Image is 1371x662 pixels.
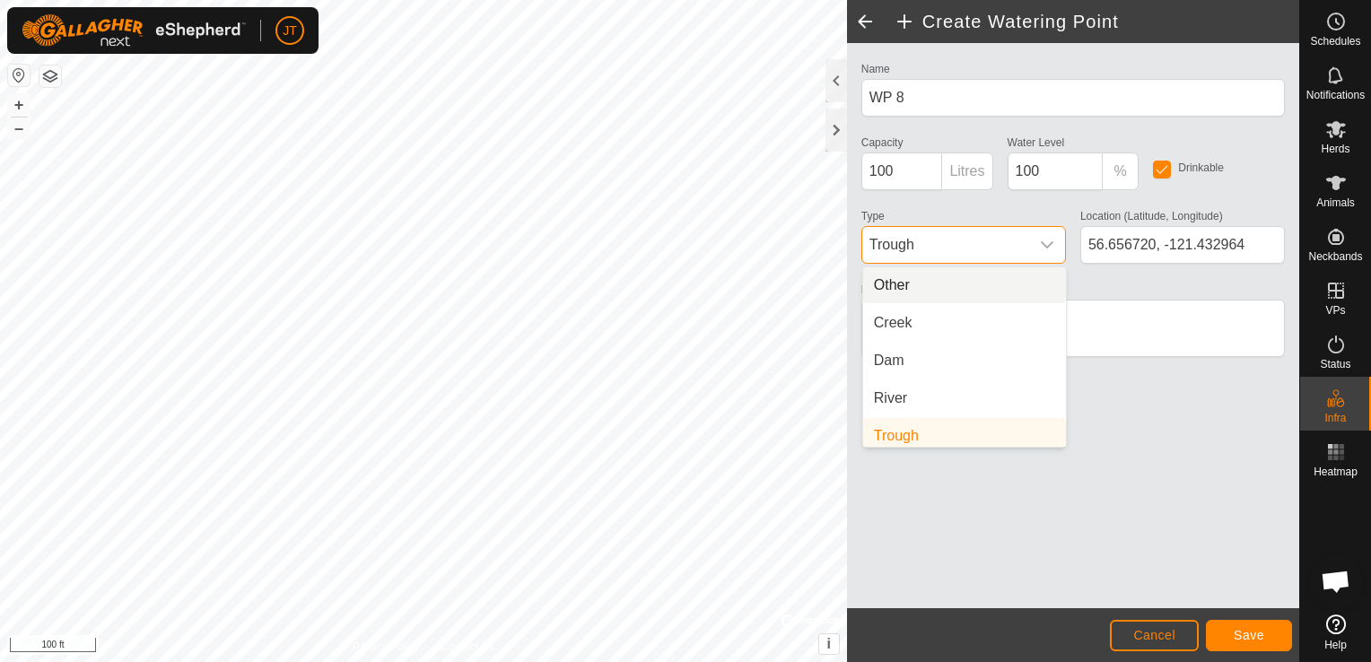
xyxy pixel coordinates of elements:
span: Neckbands [1308,251,1362,262]
li: Creek [863,305,1066,341]
h2: Create Watering Point [894,11,1299,32]
a: Help [1300,607,1371,658]
span: Help [1324,640,1347,650]
label: Notes [861,282,889,298]
button: Map Layers [39,65,61,87]
span: Animals [1316,197,1355,208]
span: Trough [862,227,1029,263]
label: Drinkable [1178,162,1224,173]
label: Capacity [861,135,904,151]
span: JT [283,22,297,40]
div: Open chat [1309,554,1363,608]
ul: Option List [863,267,1066,492]
li: Trough [863,418,1066,454]
button: Save [1206,620,1292,651]
span: Other [874,274,910,296]
p-inputgroup-addon: % [1103,152,1139,190]
button: Cancel [1110,620,1199,651]
span: Status [1320,359,1350,370]
span: Infra [1324,413,1346,423]
div: dropdown trigger [1029,227,1065,263]
span: Schedules [1310,36,1360,47]
span: VPs [1325,305,1345,316]
span: River [874,388,907,409]
a: Contact Us [441,639,494,655]
span: Save [1234,628,1264,642]
button: + [8,94,30,116]
li: Dam [863,343,1066,379]
span: Heatmap [1314,466,1358,477]
span: Notifications [1306,90,1365,100]
span: i [827,636,831,651]
span: Cancel [1133,628,1175,642]
label: Name [861,61,890,77]
button: – [8,118,30,139]
li: Other [863,267,1066,303]
label: Location (Latitude, Longitude) [1080,208,1223,224]
input: 0 [1008,152,1104,190]
span: Creek [874,312,913,334]
span: Herds [1321,144,1349,154]
img: Gallagher Logo [22,14,246,47]
label: Water Level [1008,135,1065,151]
li: River [863,380,1066,416]
span: Dam [874,350,904,371]
a: Privacy Policy [353,639,420,655]
button: Reset Map [8,65,30,86]
span: Trough [874,425,919,447]
p-inputgroup-addon: Litres [942,152,992,190]
label: Type [861,208,885,224]
button: i [819,634,839,654]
